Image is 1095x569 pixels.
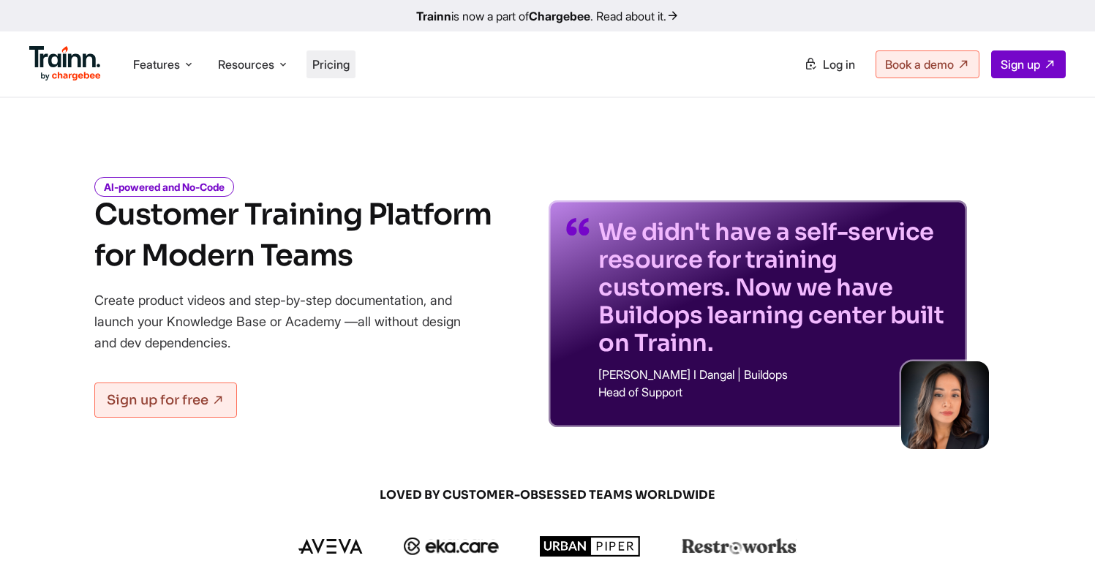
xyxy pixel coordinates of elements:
span: Log in [823,57,855,72]
p: Create product videos and step-by-step documentation, and launch your Knowledge Base or Academy —... [94,290,482,353]
a: Log in [795,51,864,78]
h1: Customer Training Platform for Modern Teams [94,195,492,276]
a: Book a demo [876,50,979,78]
a: Sign up for free [94,383,237,418]
p: We didn't have a self-service resource for training customers. Now we have Buildops learning cent... [598,218,949,357]
img: quotes-purple.41a7099.svg [566,218,590,235]
span: Sign up [1001,57,1040,72]
b: Chargebee [529,9,590,23]
img: sabina-buildops.d2e8138.png [901,361,989,449]
img: Trainn Logo [29,46,101,81]
a: Pricing [312,57,350,72]
iframe: Chat Widget [1022,499,1095,569]
p: [PERSON_NAME] I Dangal | Buildops [598,369,949,380]
img: urbanpiper logo [540,536,641,557]
img: ekacare logo [404,538,499,555]
img: restroworks logo [682,538,797,554]
img: aveva logo [298,539,363,554]
span: Resources [218,56,274,72]
b: Trainn [416,9,451,23]
span: LOVED BY CUSTOMER-OBSESSED TEAMS WORLDWIDE [197,487,899,503]
a: Sign up [991,50,1066,78]
span: Book a demo [885,57,954,72]
i: AI-powered and No-Code [94,177,234,197]
span: Features [133,56,180,72]
p: Head of Support [598,386,949,398]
